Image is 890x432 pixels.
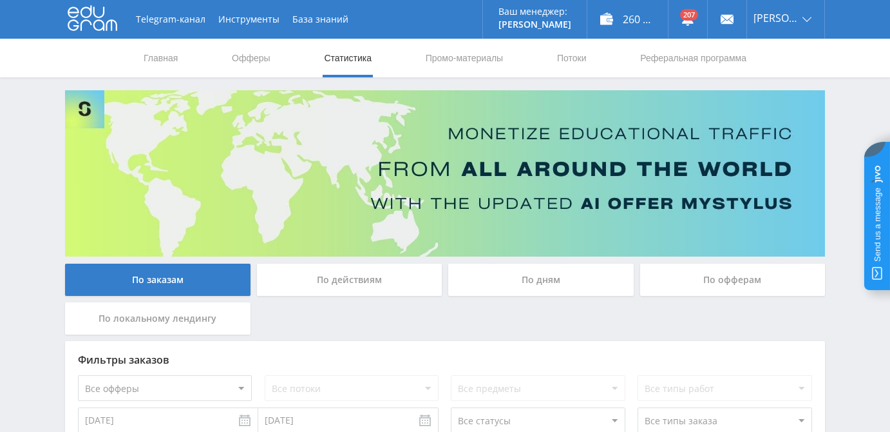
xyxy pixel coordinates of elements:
div: По дням [448,264,634,296]
div: По заказам [65,264,251,296]
a: Потоки [556,39,588,77]
a: Офферы [231,39,272,77]
div: По офферам [640,264,826,296]
div: Фильтры заказов [78,354,812,366]
img: Banner [65,90,825,257]
div: По действиям [257,264,442,296]
p: Ваш менеджер: [498,6,571,17]
a: Промо-материалы [424,39,504,77]
span: [PERSON_NAME] [753,13,799,23]
p: [PERSON_NAME] [498,19,571,30]
a: Реферальная программа [639,39,748,77]
div: По локальному лендингу [65,302,251,335]
a: Статистика [323,39,373,77]
a: Главная [142,39,179,77]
